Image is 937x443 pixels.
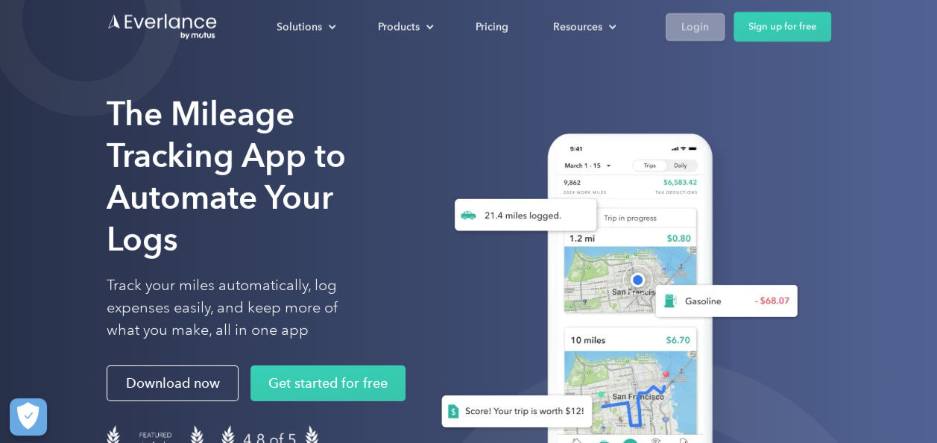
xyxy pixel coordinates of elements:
div: Solutions [262,13,348,40]
a: Go to homepage [107,13,218,41]
div: Resources [553,17,602,36]
a: Download now [107,365,239,401]
div: Products [363,13,446,40]
div: Pricing [476,17,508,36]
a: Pricing [461,13,523,40]
a: Get started for free [250,365,406,401]
div: Solutions [277,17,322,36]
p: Track your miles automatically, log expenses easily, and keep more of what you make, all in one app [107,274,373,342]
div: Resources [538,13,628,40]
div: Products [378,17,420,36]
button: Cookies Settings [10,398,47,436]
a: Sign up for free [733,12,831,42]
strong: The Mileage Tracking App to Automate Your Logs [107,94,346,259]
div: Login [681,17,709,36]
a: Login [666,13,725,40]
